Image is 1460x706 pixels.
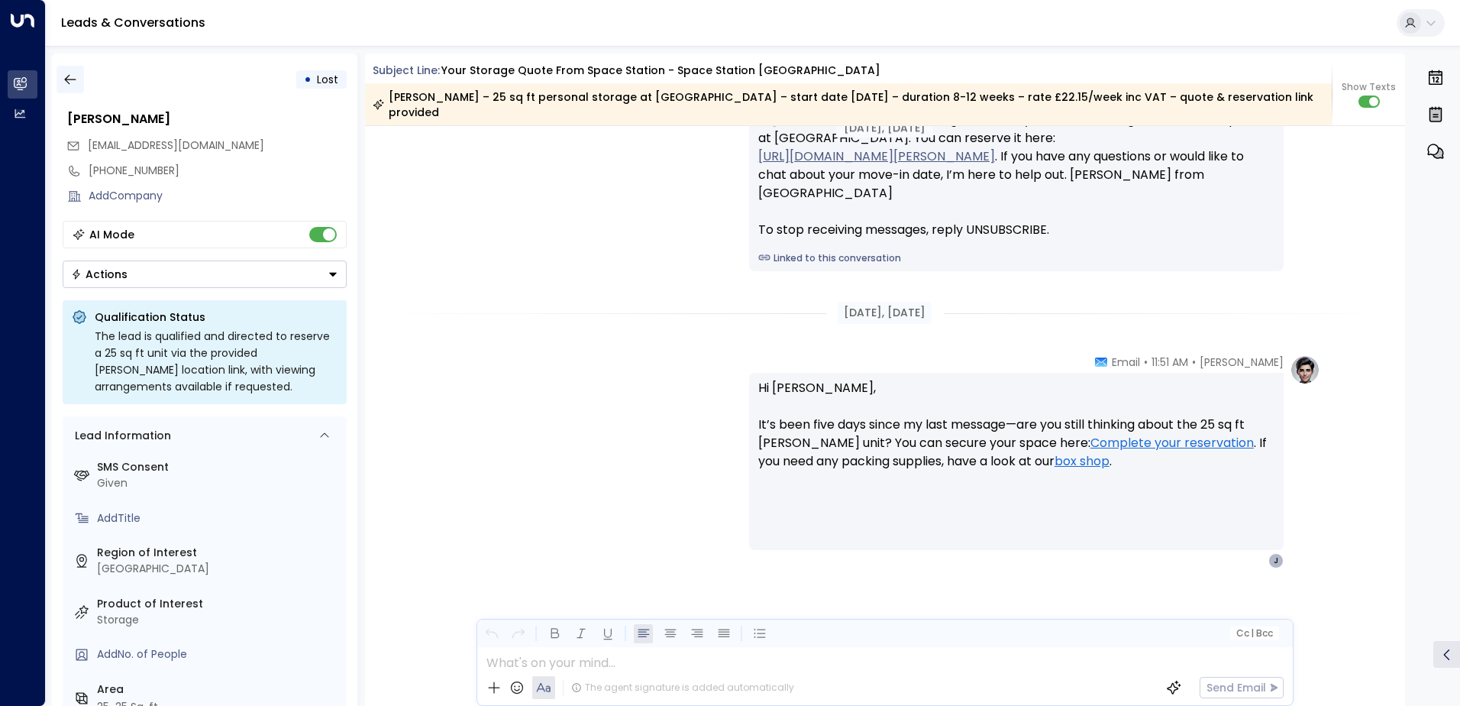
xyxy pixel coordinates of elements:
[1192,355,1196,370] span: •
[441,63,880,79] div: Your storage quote from Space Station - Space Station [GEOGRAPHIC_DATA]
[97,646,341,662] div: AddNo. of People
[1152,355,1188,370] span: 11:51 AM
[88,138,264,154] span: juliahgmason@gmail.com
[758,111,1274,239] div: Hi [PERSON_NAME], just checking in to see if you’re still thinking about the 25 sq ft unit at [GE...
[71,267,128,281] div: Actions
[63,261,347,288] button: Actions
[97,561,341,577] div: [GEOGRAPHIC_DATA]
[758,251,1274,265] a: Linked to this conversation
[67,110,347,128] div: [PERSON_NAME]
[97,612,341,628] div: Storage
[1200,355,1284,370] span: [PERSON_NAME]
[838,302,932,324] div: [DATE], [DATE]
[1342,80,1396,94] span: Show Texts
[95,309,338,325] p: Qualification Status
[373,63,440,78] span: Subject Line:
[1290,355,1320,385] img: profile-logo.png
[97,545,341,561] label: Region of Interest
[1251,628,1254,639] span: |
[1268,553,1284,568] div: J
[61,14,205,31] a: Leads & Conversations
[758,147,995,166] a: [URL][DOMAIN_NAME][PERSON_NAME]
[571,681,794,695] div: The agent signature is added automatically
[1229,627,1278,641] button: Cc|Bcc
[88,138,264,153] span: [EMAIL_ADDRESS][DOMAIN_NAME]
[89,188,347,204] div: AddCompany
[89,163,347,179] div: [PHONE_NUMBER]
[1236,628,1272,639] span: Cc Bcc
[97,596,341,612] label: Product of Interest
[89,227,134,242] div: AI Mode
[97,459,341,475] label: SMS Consent
[317,72,338,87] span: Lost
[1055,452,1110,471] a: box shop
[836,118,933,138] div: [DATE], [DATE]
[1112,355,1140,370] span: Email
[1144,355,1148,370] span: •
[304,66,312,93] div: •
[482,624,501,643] button: Undo
[373,89,1323,120] div: [PERSON_NAME] – 25 sq ft personal storage at [GEOGRAPHIC_DATA] – start date [DATE] – duration 8-1...
[1090,434,1254,452] a: Complete your reservation
[97,510,341,526] div: AddTitle
[69,428,171,444] div: Lead Information
[97,475,341,491] div: Given
[509,624,528,643] button: Redo
[758,379,1274,489] p: Hi [PERSON_NAME], It’s been five days since my last message—are you still thinking about the 25 s...
[95,328,338,395] div: The lead is qualified and directed to reserve a 25 sq ft unit via the provided [PERSON_NAME] loca...
[63,261,347,288] div: Button group with a nested menu
[97,682,341,698] label: Area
